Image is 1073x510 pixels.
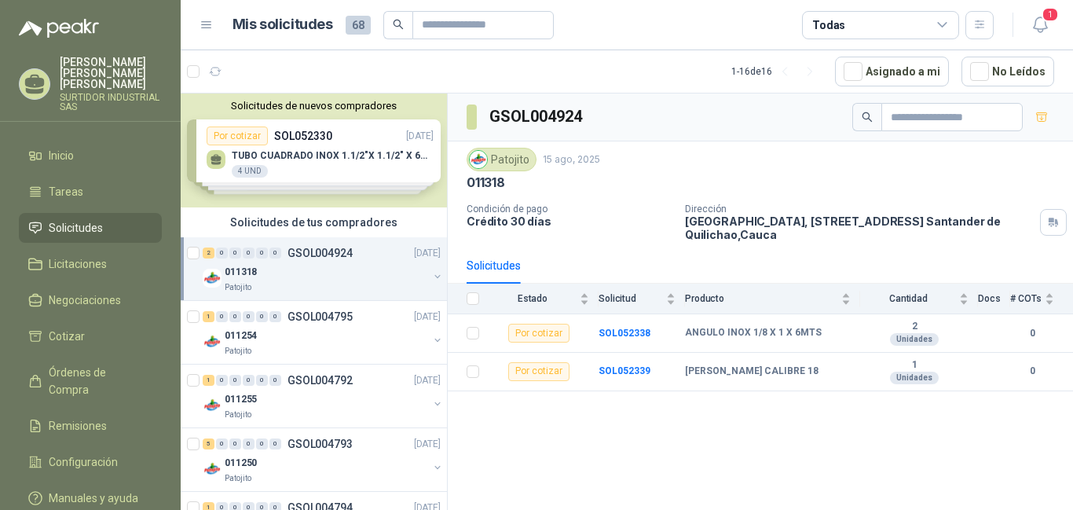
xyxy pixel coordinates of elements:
p: 011318 [225,265,257,280]
div: 0 [216,438,228,449]
p: Patojito [225,409,251,421]
p: 011255 [225,392,257,407]
span: Licitaciones [49,255,107,273]
div: 0 [269,438,281,449]
span: Negociaciones [49,292,121,309]
div: Todas [812,17,845,34]
div: Por cotizar [508,324,569,343]
h1: Mis solicitudes [233,13,333,36]
a: SOL052338 [599,328,650,339]
a: Tareas [19,177,162,207]
p: Condición de pago [467,204,672,215]
div: 0 [269,311,281,322]
p: 15 ago, 2025 [543,152,600,167]
span: 1 [1042,7,1059,22]
button: 1 [1026,11,1054,39]
div: 5 [203,438,214,449]
span: search [862,112,873,123]
a: Cotizar [19,321,162,351]
div: 1 - 16 de 16 [731,59,822,84]
a: 1 0 0 0 0 0 GSOL004795[DATE] Company Logo011254Patojito [203,307,444,358]
p: [GEOGRAPHIC_DATA], [STREET_ADDRESS] Santander de Quilichao , Cauca [685,215,1034,241]
p: [DATE] [414,246,441,261]
div: 0 [256,375,268,386]
p: [PERSON_NAME] [PERSON_NAME] [PERSON_NAME] [60,57,162,90]
div: 0 [269,375,281,386]
p: [DATE] [414,437,441,452]
span: Estado [489,293,577,304]
img: Company Logo [203,396,222,415]
p: 011254 [225,328,257,343]
a: Solicitudes [19,213,162,243]
p: GSOL004924 [287,248,353,259]
th: Cantidad [860,284,978,314]
div: 1 [203,375,214,386]
p: GSOL004792 [287,375,353,386]
div: 0 [229,375,241,386]
a: Órdenes de Compra [19,358,162,405]
a: SOL052339 [599,365,650,376]
p: Patojito [225,281,251,294]
div: Por cotizar [508,362,569,381]
span: Tareas [49,183,83,200]
span: # COTs [1010,293,1042,304]
p: SURTIDOR INDUSTRIAL SAS [60,93,162,112]
button: No Leídos [961,57,1054,86]
span: Solicitud [599,293,663,304]
a: Configuración [19,447,162,477]
a: 1 0 0 0 0 0 GSOL004792[DATE] Company Logo011255Patojito [203,371,444,421]
img: Logo peakr [19,19,99,38]
p: Patojito [225,472,251,485]
div: 0 [243,438,255,449]
div: Solicitudes de tus compradores [181,207,447,237]
div: Unidades [890,372,939,384]
th: Producto [685,284,860,314]
div: 0 [269,248,281,259]
div: 0 [229,248,241,259]
div: Patojito [467,148,536,171]
div: 2 [203,248,214,259]
button: Solicitudes de nuevos compradores [187,100,441,112]
b: 0 [1010,364,1054,379]
p: Crédito 30 días [467,215,672,228]
a: Remisiones [19,411,162,441]
h3: GSOL004924 [489,105,584,129]
div: Unidades [890,333,939,346]
th: Estado [489,284,599,314]
div: Solicitudes de nuevos compradoresPor cotizarSOL052330[DATE] TUBO CUADRADO INOX 1.1/2"X 1.1/2" X 6... [181,94,447,207]
span: Configuración [49,453,118,471]
div: 0 [216,375,228,386]
span: Manuales y ayuda [49,490,138,507]
span: Cantidad [860,293,956,304]
b: 1 [860,359,969,372]
a: Licitaciones [19,249,162,279]
p: [DATE] [414,373,441,388]
div: 0 [256,311,268,322]
img: Company Logo [203,460,222,479]
th: Docs [978,284,1010,314]
span: 68 [346,16,371,35]
div: 0 [229,438,241,449]
p: 011318 [467,174,505,191]
div: 0 [256,248,268,259]
b: 2 [860,321,969,333]
span: Producto [685,293,838,304]
a: Inicio [19,141,162,171]
img: Company Logo [203,269,222,288]
th: # COTs [1010,284,1073,314]
img: Company Logo [470,151,487,168]
p: [DATE] [414,310,441,325]
button: Asignado a mi [835,57,949,86]
img: Company Logo [203,332,222,351]
div: 0 [216,248,228,259]
div: 0 [243,248,255,259]
span: Remisiones [49,417,107,435]
p: Patojito [225,345,251,358]
div: 0 [216,311,228,322]
span: Inicio [49,147,74,164]
div: 1 [203,311,214,322]
a: 2 0 0 0 0 0 GSOL004924[DATE] Company Logo011318Patojito [203,244,444,294]
div: 0 [243,311,255,322]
